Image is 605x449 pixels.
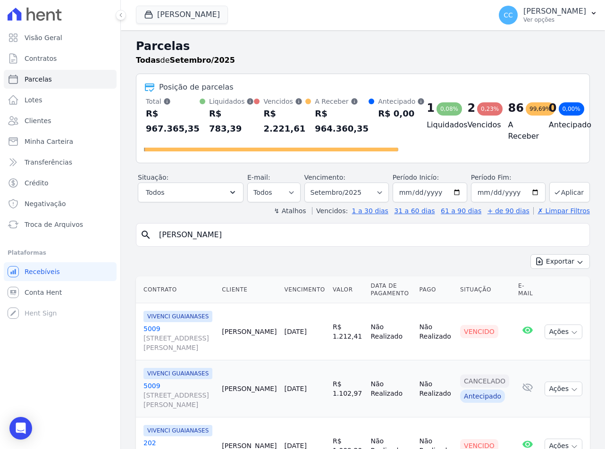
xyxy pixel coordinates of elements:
[415,360,456,417] td: Não Realizado
[138,174,168,181] label: Situação:
[285,385,307,392] a: [DATE]
[427,119,452,131] h4: Liquidados
[352,207,388,215] a: 1 a 30 dias
[247,174,270,181] label: E-mail:
[471,173,546,183] label: Período Fim:
[25,178,49,188] span: Crédito
[456,276,514,303] th: Situação
[146,187,164,198] span: Todos
[209,97,254,106] div: Liquidados
[393,174,439,181] label: Período Inicío:
[504,12,513,18] span: CC
[329,360,367,417] td: R$ 1.102,97
[437,102,462,116] div: 0,08%
[460,374,509,388] div: Cancelado
[460,390,505,403] div: Antecipado
[378,97,425,106] div: Antecipado
[25,54,57,63] span: Contratos
[4,49,117,68] a: Contratos
[4,70,117,89] a: Parcelas
[218,360,280,417] td: [PERSON_NAME]
[25,137,73,146] span: Minha Carteira
[312,207,348,215] label: Vencidos:
[274,207,306,215] label: ↯ Atalhos
[549,182,590,202] button: Aplicar
[378,106,425,121] div: R$ 0,00
[140,229,151,241] i: search
[367,360,416,417] td: Não Realizado
[4,283,117,302] a: Conta Hent
[136,56,160,65] strong: Todas
[467,100,475,116] div: 2
[25,199,66,208] span: Negativação
[25,267,60,276] span: Recebíveis
[25,288,62,297] span: Conta Hent
[329,303,367,360] td: R$ 1.212,41
[159,82,234,93] div: Posição de parcelas
[549,119,574,131] h4: Antecipado
[218,276,280,303] th: Cliente
[491,2,605,28] button: CC [PERSON_NAME] Ver opções
[530,254,590,269] button: Exportar
[315,97,369,106] div: A Receber
[136,6,228,24] button: [PERSON_NAME]
[315,106,369,136] div: R$ 964.360,35
[4,132,117,151] a: Minha Carteira
[138,183,244,202] button: Todos
[514,276,541,303] th: E-mail
[25,75,52,84] span: Parcelas
[25,220,83,229] span: Troca de Arquivos
[4,91,117,109] a: Lotes
[467,119,493,131] h4: Vencidos
[394,207,435,215] a: 31 a 60 dias
[146,106,200,136] div: R$ 967.365,35
[441,207,481,215] a: 61 a 90 dias
[143,381,214,409] a: 5009[STREET_ADDRESS][PERSON_NAME]
[523,16,586,24] p: Ver opções
[427,100,435,116] div: 1
[143,333,214,352] span: [STREET_ADDRESS][PERSON_NAME]
[143,311,212,322] span: VIVENCI GUAIANASES
[367,303,416,360] td: Não Realizado
[25,95,42,105] span: Lotes
[4,153,117,172] a: Transferências
[25,158,72,167] span: Transferências
[4,174,117,192] a: Crédito
[285,328,307,335] a: [DATE]
[4,262,117,281] a: Recebíveis
[415,276,456,303] th: Pago
[329,276,367,303] th: Valor
[545,324,582,339] button: Ações
[136,276,218,303] th: Contrato
[143,425,212,436] span: VIVENCI GUAIANASES
[170,56,235,65] strong: Setembro/2025
[477,102,503,116] div: 0,23%
[218,303,280,360] td: [PERSON_NAME]
[508,119,534,142] h4: A Receber
[545,382,582,396] button: Ações
[4,111,117,130] a: Clientes
[136,38,590,55] h2: Parcelas
[136,55,235,66] p: de
[4,194,117,213] a: Negativação
[8,247,113,258] div: Plataformas
[25,33,62,42] span: Visão Geral
[263,106,305,136] div: R$ 2.221,61
[526,102,555,116] div: 99,69%
[304,174,345,181] label: Vencimento:
[415,303,456,360] td: Não Realizado
[4,28,117,47] a: Visão Geral
[143,324,214,352] a: 5009[STREET_ADDRESS][PERSON_NAME]
[281,276,329,303] th: Vencimento
[209,106,254,136] div: R$ 783,39
[367,276,416,303] th: Data de Pagamento
[143,391,214,409] span: [STREET_ADDRESS][PERSON_NAME]
[460,325,498,338] div: Vencido
[559,102,584,116] div: 0,00%
[263,97,305,106] div: Vencidos
[9,417,32,440] div: Open Intercom Messenger
[533,207,590,215] a: ✗ Limpar Filtros
[4,215,117,234] a: Troca de Arquivos
[153,225,586,244] input: Buscar por nome do lote ou do cliente
[549,100,557,116] div: 0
